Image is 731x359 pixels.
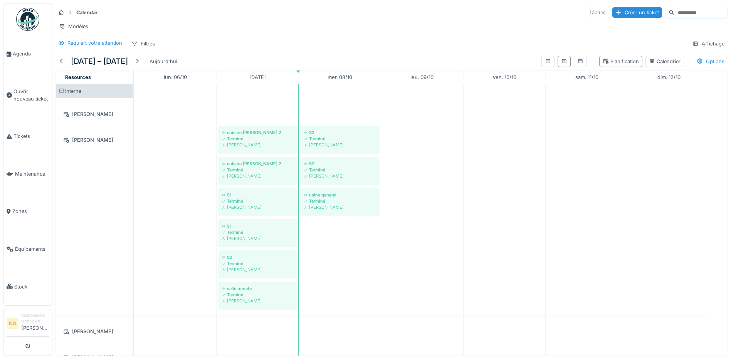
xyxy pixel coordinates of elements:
[573,72,600,82] a: 11 octobre 2025
[222,267,293,273] div: [PERSON_NAME]
[67,39,122,47] div: Requiert votre attention
[3,268,52,305] a: Stock
[55,21,92,32] div: Modèles
[222,161,293,167] div: cuisine [PERSON_NAME] 2
[14,283,49,290] span: Stock
[73,9,101,16] strong: Calendar
[3,193,52,230] a: Zones
[13,88,49,102] span: Ouvrir nouveau ticket
[612,7,662,18] div: Créer un ticket
[60,327,128,336] div: [PERSON_NAME]
[603,58,639,65] div: Planification
[222,173,293,179] div: [PERSON_NAME]
[222,136,293,142] div: Terminé
[7,312,49,337] a: ND Responsable technicien[PERSON_NAME]
[16,8,39,31] img: Badge_color-CXgf-gQk.svg
[689,38,728,49] div: Affichage
[304,136,376,142] div: Terminé
[222,285,293,292] div: salle tomate
[21,312,49,335] li: [PERSON_NAME]
[15,170,49,178] span: Maintenance
[3,230,52,268] a: Équipements
[13,133,49,140] span: Tickets
[71,57,128,66] h5: [DATE] – [DATE]
[222,229,293,235] div: Terminé
[3,73,52,118] a: Ouvrir nouveau ticket
[222,292,293,298] div: Terminé
[649,58,681,65] div: Calendrier
[65,88,81,94] span: Interne
[222,198,293,204] div: Terminé
[7,318,18,329] li: ND
[304,204,376,210] div: [PERSON_NAME]
[128,38,158,49] div: Filtres
[60,135,128,145] div: [PERSON_NAME]
[247,72,268,82] a: 7 octobre 2025
[304,198,376,204] div: Terminé
[222,129,293,136] div: cuisine [PERSON_NAME] 2
[13,50,49,57] span: Agenda
[222,235,293,242] div: [PERSON_NAME]
[222,192,293,198] div: S1
[3,35,52,73] a: Agenda
[222,254,293,260] div: S2
[222,167,293,173] div: Terminé
[222,204,293,210] div: [PERSON_NAME]
[326,72,354,82] a: 8 octobre 2025
[21,312,49,324] div: Responsable technicien
[3,117,52,155] a: Tickets
[222,223,293,229] div: S1
[655,72,682,82] a: 12 octobre 2025
[304,161,376,167] div: S2
[304,173,376,179] div: [PERSON_NAME]
[15,245,49,253] span: Équipements
[491,72,518,82] a: 10 octobre 2025
[222,260,293,267] div: Terminé
[162,72,189,82] a: 6 octobre 2025
[693,56,728,67] div: Options
[222,298,293,304] div: [PERSON_NAME]
[3,155,52,193] a: Maintenance
[408,72,435,82] a: 9 octobre 2025
[12,208,49,215] span: Zones
[586,7,609,18] div: Tâches
[304,167,376,173] div: Terminé
[304,129,376,136] div: S2
[146,56,180,67] div: Aujourd'hui
[304,142,376,148] div: [PERSON_NAME]
[65,74,91,80] span: Resources
[60,109,128,119] div: [PERSON_NAME]
[222,142,293,148] div: [PERSON_NAME]
[304,192,376,198] div: usine general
